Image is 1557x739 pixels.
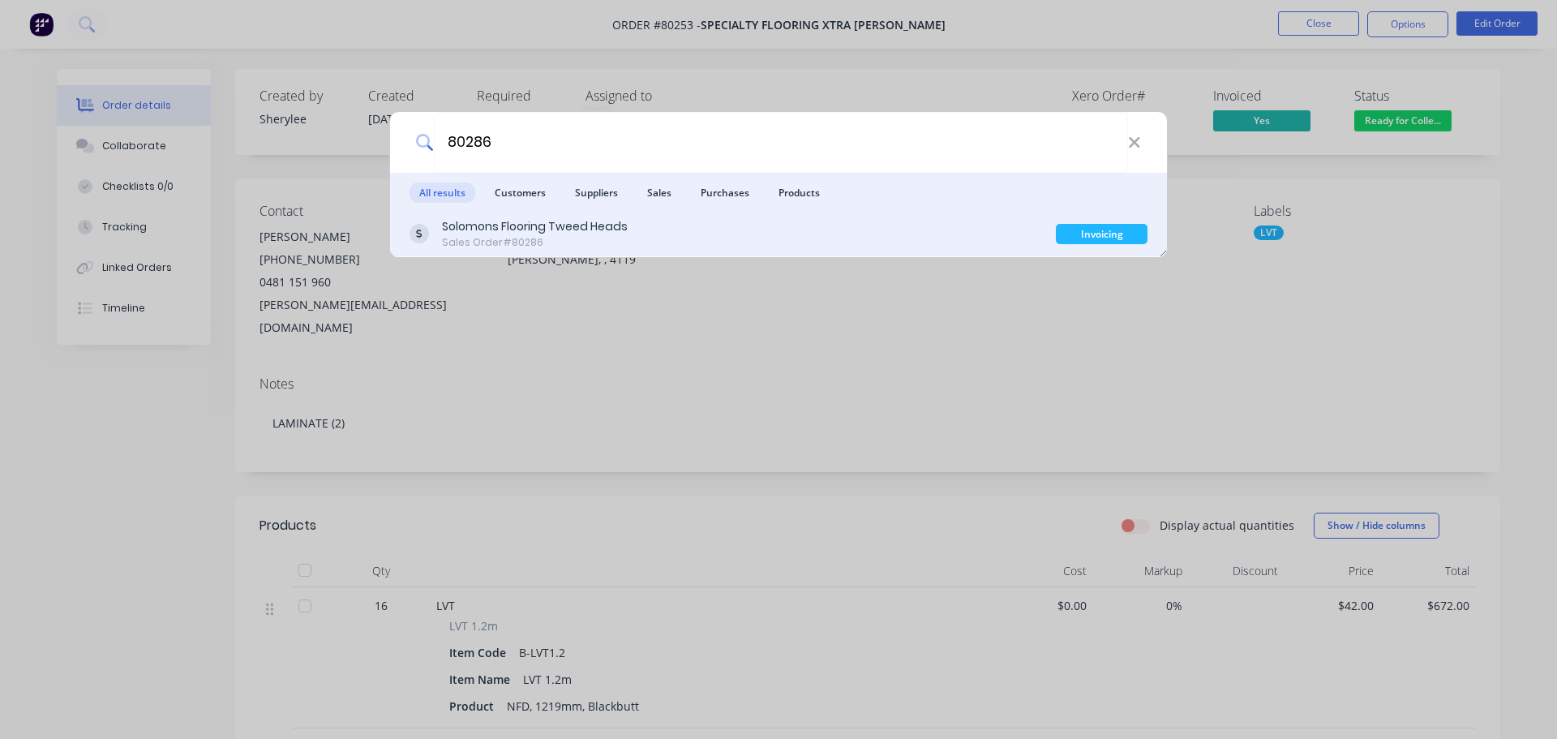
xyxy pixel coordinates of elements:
div: Invoicing [1056,224,1147,244]
span: Customers [485,183,555,203]
span: Purchases [691,183,759,203]
span: All results [410,183,475,203]
div: Solomons Flooring Tweed Heads [442,218,628,235]
div: Sales Order #80286 [442,235,628,250]
span: Products [769,183,830,203]
span: Suppliers [565,183,628,203]
span: Sales [637,183,681,203]
input: Start typing a customer or supplier name to create a new order... [434,112,1128,173]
